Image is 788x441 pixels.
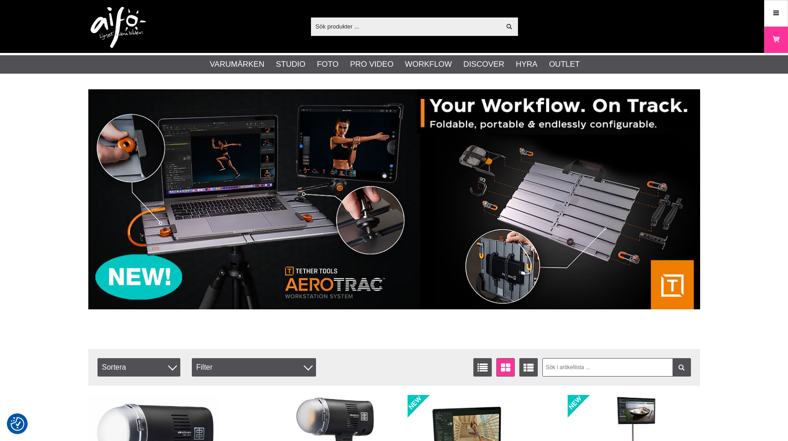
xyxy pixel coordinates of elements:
[516,58,537,70] a: Hyra
[549,58,580,70] a: Outlet
[311,19,501,33] input: Sök produkter ...
[496,358,515,377] a: Fönstervisning
[473,358,492,377] a: Listvisning
[317,58,339,70] a: Foto
[11,416,24,432] button: Samtyckesinställningar
[210,58,265,70] a: Varumärken
[542,358,691,377] input: Sök i artikellista ...
[11,417,24,431] img: Revisit consent button
[88,89,700,309] img: Annons:007 banner-header-aerotrac-1390x500.jpg
[463,58,504,70] a: Discover
[192,358,316,377] div: Filter
[276,58,305,70] a: Studio
[519,358,538,377] a: Utökad listvisning
[673,358,691,377] a: Filtrera
[350,58,393,70] a: Pro Video
[91,7,146,48] img: logo.png
[98,358,180,377] span: Sortera
[405,58,452,70] a: Workflow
